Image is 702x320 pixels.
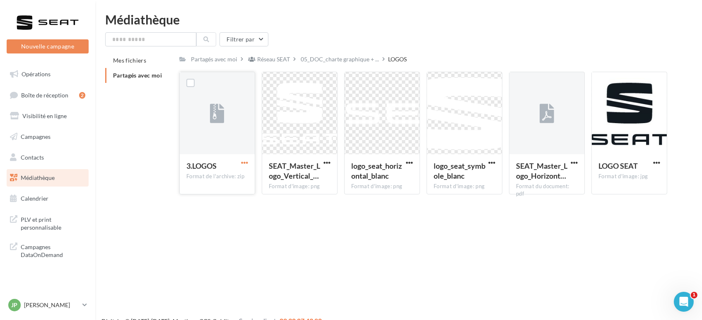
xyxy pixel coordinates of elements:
[516,161,567,180] span: SEAT_Master_Logo_Horizontal_Negativo_PANTONE
[5,107,90,125] a: Visibilité en ligne
[220,32,268,46] button: Filtrer par
[22,70,51,78] span: Opérations
[5,211,90,235] a: PLV et print personnalisable
[21,174,55,181] span: Médiathèque
[351,183,413,190] div: Format d'image: png
[22,112,67,119] span: Visibilité en ligne
[598,173,660,180] div: Format d'image: jpg
[113,57,146,64] span: Mes fichiers
[21,214,85,232] span: PLV et print personnalisable
[7,297,89,313] a: JP [PERSON_NAME]
[301,55,379,63] span: 05_DOC_charte graphique + ...
[21,153,44,160] span: Contacts
[434,183,495,190] div: Format d'image: png
[21,241,85,259] span: Campagnes DataOnDemand
[21,91,68,98] span: Boîte de réception
[21,133,51,140] span: Campagnes
[516,183,578,198] div: Format du document: pdf
[186,173,248,180] div: Format de l'archive: zip
[21,195,48,202] span: Calendrier
[113,72,162,79] span: Partagés avec moi
[186,161,217,170] span: 3.LOGOS
[5,149,90,166] a: Contacts
[7,39,89,53] button: Nouvelle campagne
[5,169,90,187] a: Médiathèque
[434,161,485,180] span: logo_seat_symbole_blanc
[269,161,320,180] span: SEAT_Master_Logo_Vertical_Negativo_RGB
[351,161,402,180] span: logo_seat_horizontal_blanc
[269,183,330,190] div: Format d'image: png
[5,190,90,207] a: Calendrier
[24,301,79,309] p: [PERSON_NAME]
[5,128,90,145] a: Campagnes
[79,92,85,99] div: 2
[674,292,694,312] iframe: Intercom live chat
[691,292,697,298] span: 1
[5,65,90,83] a: Opérations
[5,238,90,262] a: Campagnes DataOnDemand
[12,301,18,309] span: JP
[257,55,290,63] div: Réseau SEAT
[598,161,638,170] span: LOGO SEAT
[5,86,90,104] a: Boîte de réception2
[388,55,407,63] div: LOGOS
[191,55,237,63] div: Partagés avec moi
[105,13,692,26] div: Médiathèque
